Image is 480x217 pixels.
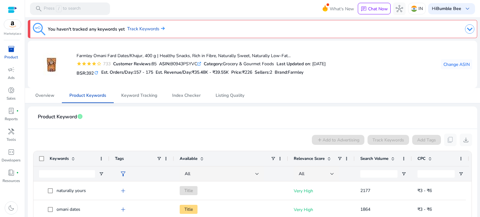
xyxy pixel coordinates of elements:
[7,45,15,53] span: inventory_2
[7,169,15,176] span: book_4
[48,25,125,33] h3: You haven't tracked any keywords yet
[436,6,461,12] b: Bumble Bee
[360,156,388,161] span: Search Volume
[458,171,463,176] button: Open Filter Menu
[7,137,16,142] p: Tools
[294,156,325,161] span: Relevance Score
[432,7,461,11] p: Hi
[5,116,18,122] p: Reports
[115,156,124,161] span: Tags
[159,61,170,67] b: ASIN:
[69,93,106,98] span: Product Keywords
[299,171,304,177] span: All
[38,111,77,122] span: Product Keyword
[7,66,15,73] span: campaign
[465,24,474,34] img: dropdown-arrow.svg
[462,136,470,144] span: download
[50,156,69,161] span: Keywords
[417,170,455,178] input: CPC Filter Input
[368,6,388,12] p: Chat Now
[77,69,99,76] h5: BSR:
[40,53,63,76] img: 5187zlHMTJL._SX38_SY50_CR,0,0,38,50_.jpg
[57,188,86,194] span: naturally yours
[294,203,349,216] p: Very High
[159,27,165,30] img: arrow-right.svg
[275,70,303,75] h5: :
[44,5,81,12] p: Press to search
[418,3,423,14] p: IN
[87,61,92,66] mat-icon: star
[417,156,426,161] span: CPC
[7,86,15,94] span: donut_small
[411,6,417,12] img: in.svg
[443,61,470,68] span: Change ASIN
[275,69,287,75] span: Brand
[360,188,370,194] span: 2177
[4,20,21,29] img: amazon.svg
[134,69,153,75] span: 157 - 175
[16,110,19,112] span: fiber_manual_record
[204,61,274,67] div: Grocery & Gourmet Foods
[185,171,190,177] span: All
[204,61,223,67] b: Category:
[358,3,391,15] button: chatChat Now
[113,61,152,67] b: Customer Reviews:
[92,61,97,66] mat-icon: star
[77,61,82,66] mat-icon: star
[4,54,18,60] p: Product
[102,61,111,67] div: 733
[393,2,406,15] button: hub
[360,170,397,178] input: Search Volume Filter Input
[417,188,432,194] span: ₹3 - ₹6
[7,204,15,212] span: dark_mode
[99,171,104,176] button: Open Filter Menu
[180,186,197,195] span: Title
[401,171,406,176] button: Open Filter Menu
[172,93,201,98] span: Index Checker
[97,61,102,66] mat-icon: star_border
[396,5,403,12] span: hub
[360,206,370,212] span: 1864
[288,69,303,75] span: Farmley
[242,69,252,75] span: ₹226
[121,93,157,98] span: Keyword Tracking
[119,187,127,195] span: add
[231,70,252,75] h5: Price:
[192,69,229,75] span: ₹35.48K - ₹39.55K
[119,206,127,213] span: add
[156,70,229,75] h5: Est. Revenue/Day:
[57,206,80,212] span: omani dates
[77,53,326,59] h4: Farmley Omani Fard Dates/Khajur, 400 g | Healthy Snacks, Rich in Fibre, Naturally Sweet, Naturall...
[270,69,272,75] span: 2
[464,5,471,12] span: keyboard_arrow_down
[417,206,432,212] span: ₹3 - ₹6
[119,170,127,178] span: filter_alt
[216,93,244,98] span: Listing Quality
[460,134,472,146] button: download
[277,61,310,67] b: Last Updated on
[255,70,272,75] h5: Sellers:
[330,3,354,14] span: What's New
[94,70,99,76] mat-icon: refresh
[180,156,197,161] span: Available
[35,5,42,12] span: search
[39,170,95,178] input: Keywords Filter Input
[77,113,83,120] span: info
[35,93,54,98] span: Overview
[101,70,153,75] h5: Est. Orders/Day:
[361,6,367,12] span: chat
[294,185,349,197] p: Very High
[33,23,45,35] img: keyword-tracking.svg
[113,61,157,67] div: 85
[86,70,94,76] span: 392
[7,148,15,156] span: code_blocks
[16,171,19,174] span: fiber_manual_record
[8,75,15,81] p: Ads
[180,205,197,214] span: Title
[441,59,472,69] button: Change ASIN
[7,107,15,115] span: lab_profile
[277,61,326,67] div: : [DATE]
[159,61,201,67] div: B0943PSYVC
[56,5,62,12] span: /
[7,96,16,101] p: Sales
